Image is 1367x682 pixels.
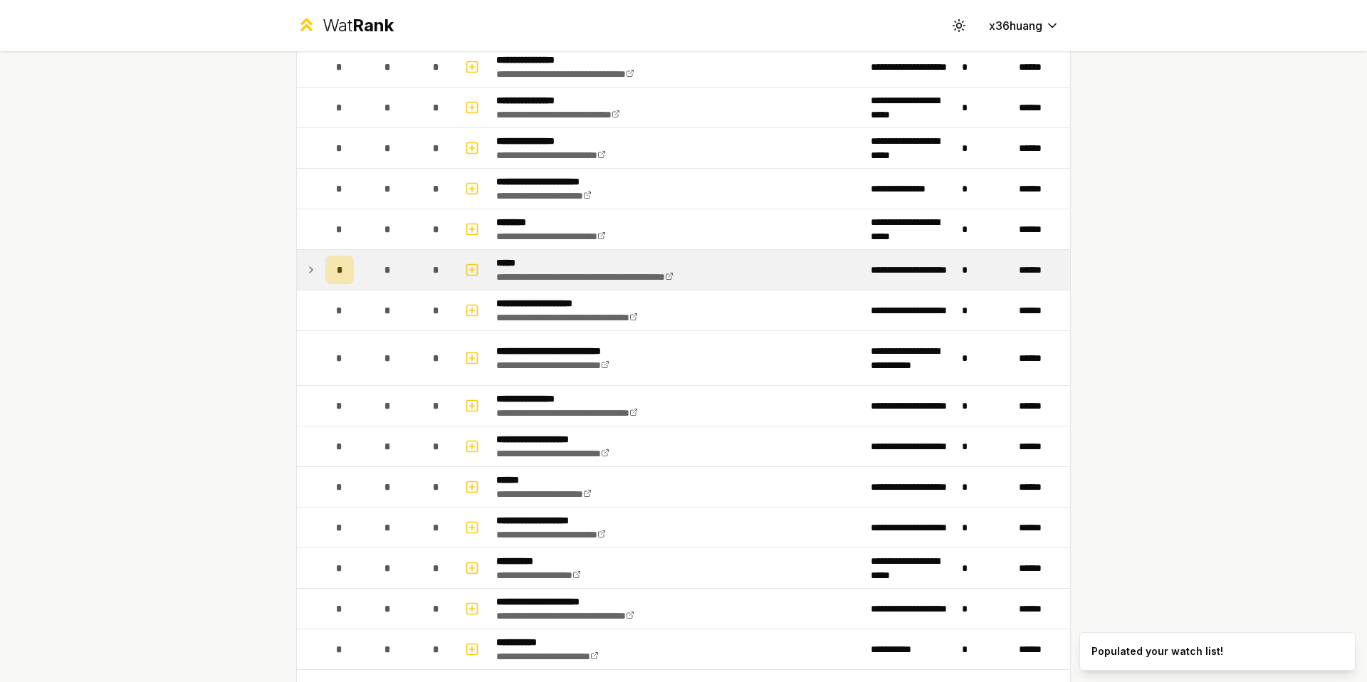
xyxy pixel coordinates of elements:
span: Rank [352,15,394,36]
span: x36huang [989,17,1042,34]
div: Wat [323,14,394,37]
a: WatRank [296,14,394,37]
button: x36huang [978,13,1071,38]
div: Populated your watch list! [1091,644,1223,659]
